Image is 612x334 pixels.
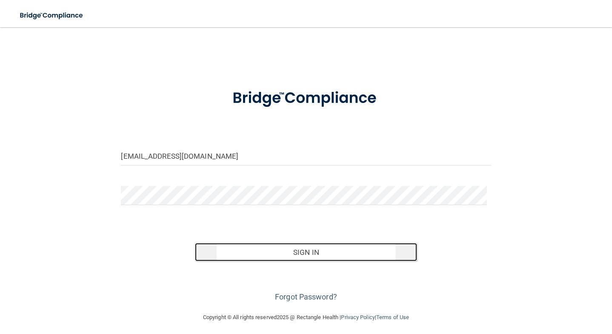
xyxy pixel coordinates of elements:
img: bridge_compliance_login_screen.278c3ca4.svg [217,78,395,118]
button: Sign In [195,243,417,262]
keeper-lock: Open Keeper Popup [475,191,486,201]
img: bridge_compliance_login_screen.278c3ca4.svg [13,7,91,24]
a: Terms of Use [376,314,409,320]
div: Copyright © All rights reserved 2025 @ Rectangle Health | | [151,304,461,331]
input: Email [121,146,491,166]
a: Privacy Policy [341,314,375,320]
a: Forgot Password? [275,292,337,301]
